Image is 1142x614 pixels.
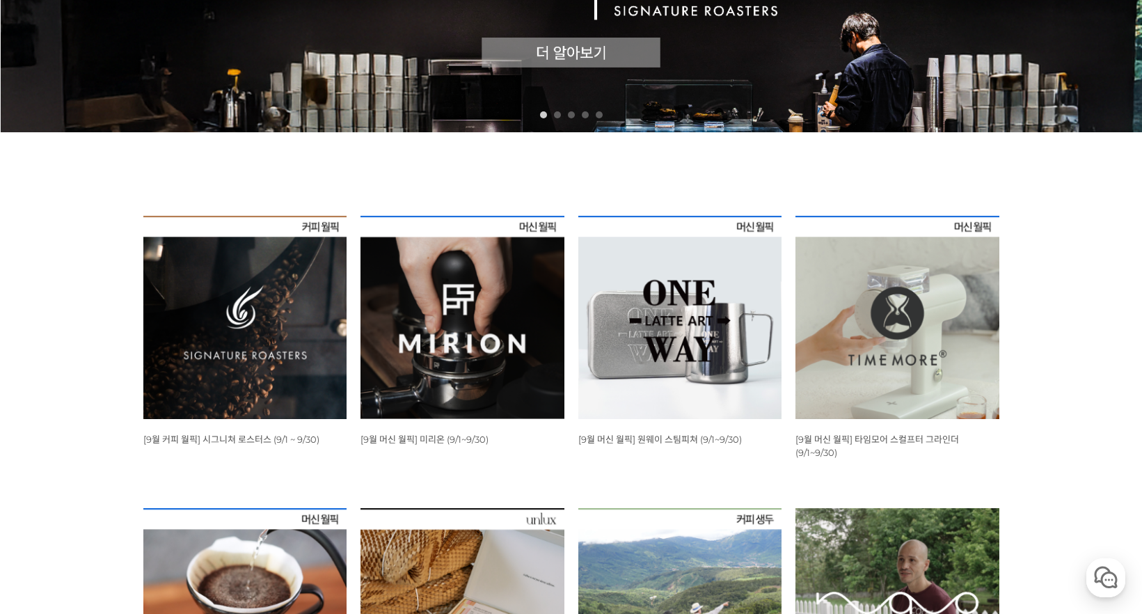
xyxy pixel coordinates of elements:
a: 5 [596,111,603,118]
a: 홈 [4,441,92,476]
a: 3 [568,111,575,118]
span: 대화 [127,463,144,474]
img: [9월 커피 월픽] 시그니쳐 로스터스 (9/1 ~ 9/30) [143,216,347,420]
img: 9월 머신 월픽 미리온 [360,216,564,420]
a: 1 [540,111,547,118]
a: 대화 [92,441,180,476]
a: 4 [582,111,589,118]
a: [9월 커피 월픽] 시그니쳐 로스터스 (9/1 ~ 9/30) [143,434,319,445]
a: 2 [554,111,561,118]
span: 설정 [215,462,232,473]
a: 설정 [180,441,267,476]
span: 홈 [44,462,52,473]
img: 9월 머신 월픽 원웨이 스팀피쳐 [578,216,782,420]
a: [9월 머신 월픽] 원웨이 스팀피쳐 (9/1~9/30) [578,434,742,445]
img: 9월 머신 월픽 타임모어 스컬프터 [795,216,999,420]
a: [9월 머신 월픽] 타임모어 스컬프터 그라인더 (9/1~9/30) [795,434,959,458]
a: [9월 머신 월픽] 미리온 (9/1~9/30) [360,434,489,445]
